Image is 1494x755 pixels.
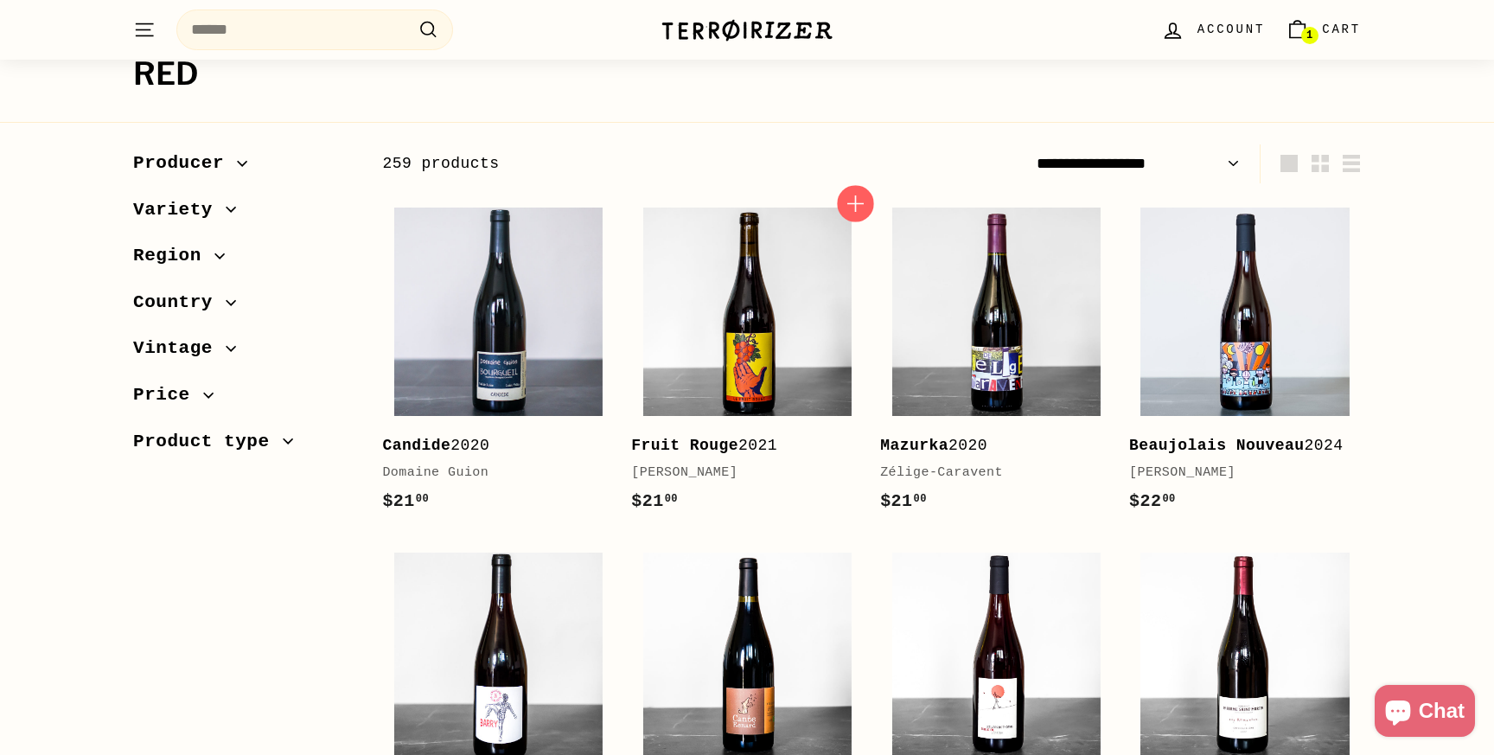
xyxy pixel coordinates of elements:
span: $22 [1129,491,1176,511]
sup: 00 [1162,493,1175,505]
b: Fruit Rouge [631,437,738,454]
div: Domaine Guion [382,463,597,483]
a: Beaujolais Nouveau2024[PERSON_NAME] [1129,196,1361,533]
sup: 00 [914,493,927,505]
button: Product type [133,423,354,470]
button: Price [133,376,354,423]
h1: Red [133,57,1361,92]
a: Fruit Rouge2021[PERSON_NAME] [631,196,863,533]
b: Candide [382,437,450,454]
span: Country [133,288,226,317]
div: [PERSON_NAME] [631,463,846,483]
span: Region [133,241,214,271]
sup: 00 [665,493,678,505]
span: $21 [631,491,678,511]
div: 2020 [880,433,1095,458]
b: Beaujolais Nouveau [1129,437,1305,454]
span: Price [133,381,203,410]
span: Producer [133,149,237,178]
span: Product type [133,427,283,457]
div: 2020 [382,433,597,458]
span: Cart [1322,20,1361,39]
div: Zélige-Caravent [880,463,1095,483]
b: Mazurka [880,437,948,454]
div: 259 products [382,151,871,176]
a: Mazurka2020Zélige-Caravent [880,196,1112,533]
button: Producer [133,144,354,191]
span: 1 [1306,29,1312,42]
span: Account [1197,20,1265,39]
div: 2024 [1129,433,1344,458]
span: $21 [880,491,927,511]
div: 2021 [631,433,846,458]
button: Country [133,284,354,330]
a: Account [1151,4,1275,55]
div: [PERSON_NAME] [1129,463,1344,483]
button: Variety [133,191,354,238]
a: Candide2020Domaine Guion [382,196,614,533]
inbox-online-store-chat: Shopify online store chat [1369,685,1480,741]
span: $21 [382,491,429,511]
span: Variety [133,195,226,225]
button: Region [133,237,354,284]
span: Vintage [133,334,226,363]
a: Cart [1275,4,1371,55]
sup: 00 [416,493,429,505]
button: Vintage [133,330,354,376]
